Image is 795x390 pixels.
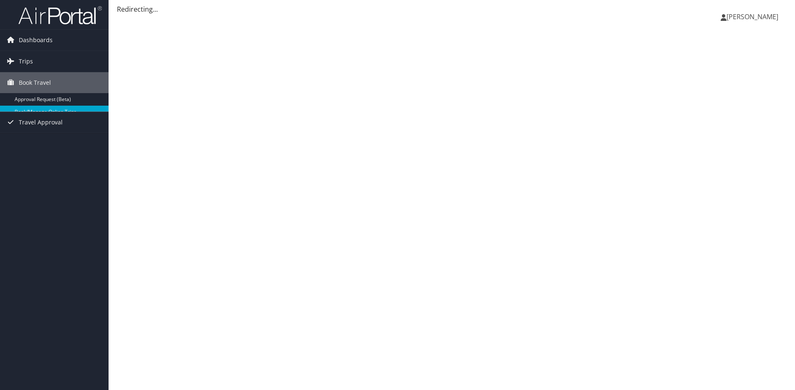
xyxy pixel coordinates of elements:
[19,30,53,51] span: Dashboards
[19,72,51,93] span: Book Travel
[19,112,63,133] span: Travel Approval
[19,51,33,72] span: Trips
[18,5,102,25] img: airportal-logo.png
[117,4,787,14] div: Redirecting...
[727,12,778,21] span: [PERSON_NAME]
[721,4,787,29] a: [PERSON_NAME]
